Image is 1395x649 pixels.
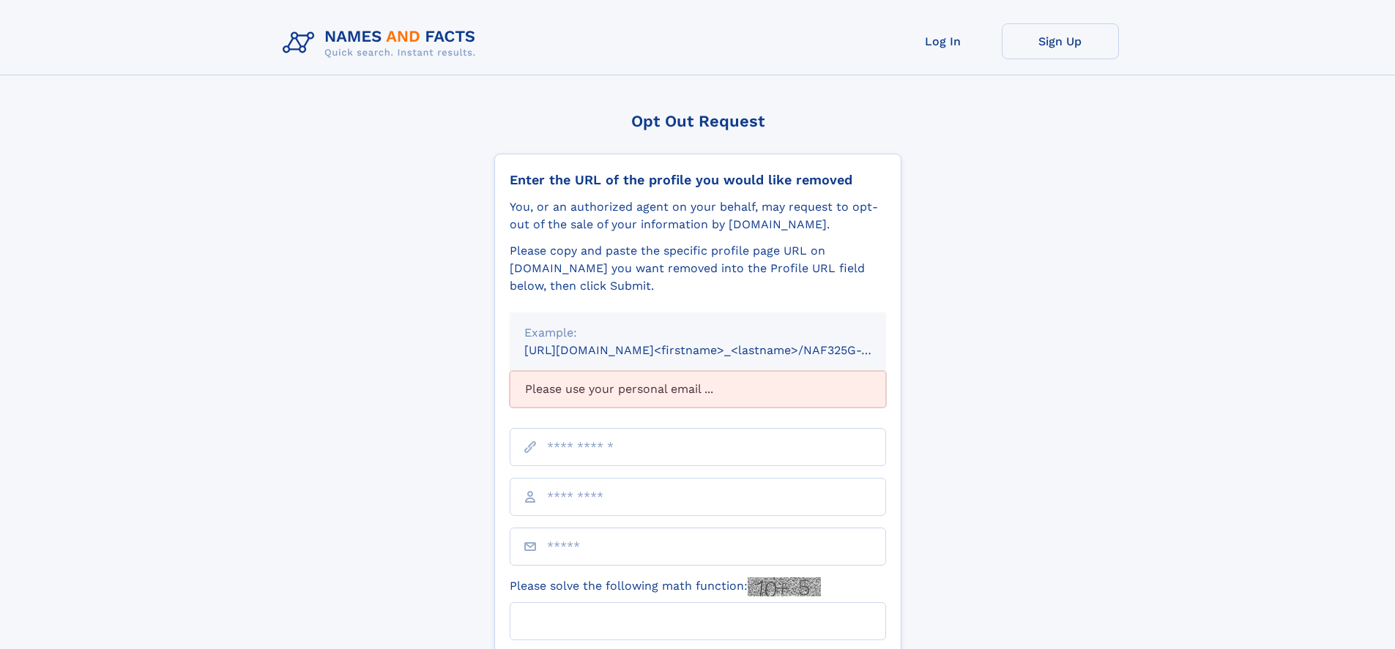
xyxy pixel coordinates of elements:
img: Logo Names and Facts [277,23,488,63]
a: Log In [885,23,1002,59]
div: Example: [524,324,871,342]
div: You, or an authorized agent on your behalf, may request to opt-out of the sale of your informatio... [510,198,886,233]
div: Enter the URL of the profile you would like removed [510,172,886,188]
div: Opt Out Request [494,112,901,130]
div: Please copy and paste the specific profile page URL on [DOMAIN_NAME] you want removed into the Pr... [510,242,886,295]
small: [URL][DOMAIN_NAME]<firstname>_<lastname>/NAF325G-xxxxxxxx [524,343,914,357]
div: Please use your personal email ... [510,371,886,408]
label: Please solve the following math function: [510,577,821,596]
a: Sign Up [1002,23,1119,59]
